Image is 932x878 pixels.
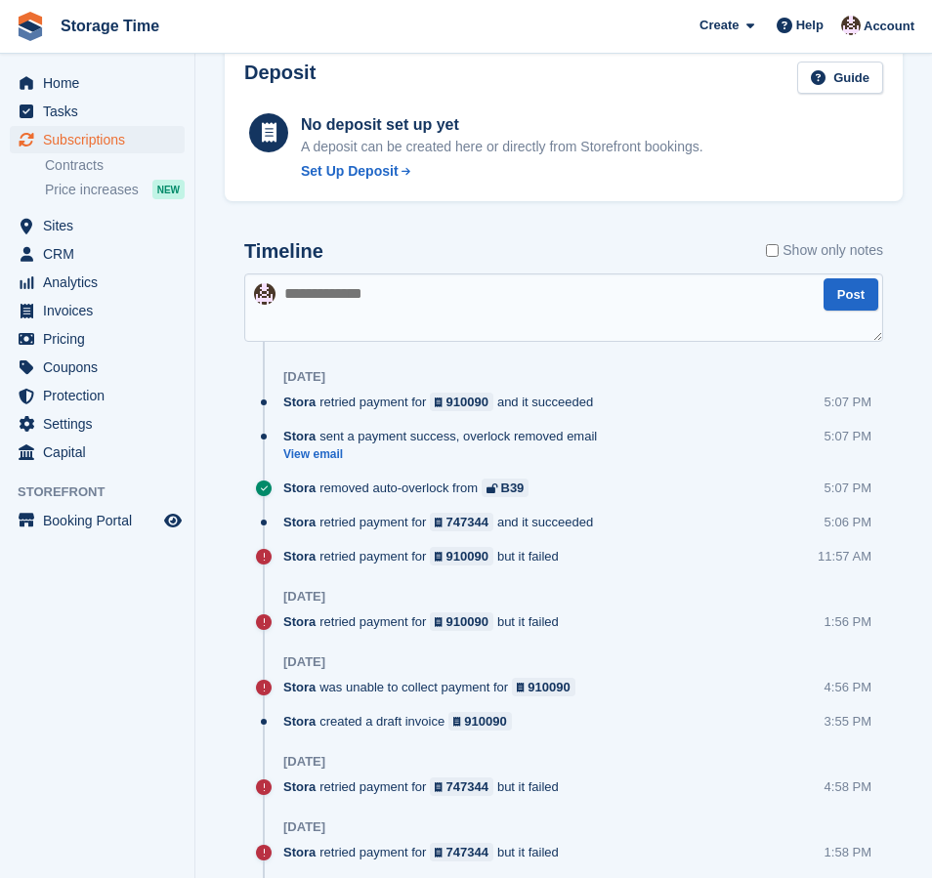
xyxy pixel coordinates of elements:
[10,382,185,409] a: menu
[45,179,185,200] a: Price increases NEW
[301,137,703,157] p: A deposit can be created here or directly from Storefront bookings.
[430,612,493,631] a: 910090
[254,283,275,305] img: Saeed
[45,181,139,199] span: Price increases
[825,479,871,497] div: 5:07 PM
[10,240,185,268] a: menu
[283,678,316,696] span: Stora
[825,393,871,411] div: 5:07 PM
[446,843,488,861] div: 747344
[301,161,399,182] div: Set Up Deposit
[244,62,316,94] h2: Deposit
[10,507,185,534] a: menu
[283,513,316,531] span: Stora
[43,269,160,296] span: Analytics
[244,240,323,263] h2: Timeline
[283,654,325,670] div: [DATE]
[301,161,703,182] a: Set Up Deposit
[43,98,160,125] span: Tasks
[10,439,185,466] a: menu
[283,678,585,696] div: was unable to collect payment for
[45,156,185,175] a: Contracts
[43,325,160,353] span: Pricing
[283,479,538,497] div: removed auto-overlock from
[283,754,325,770] div: [DATE]
[482,479,529,497] a: B39
[446,513,488,531] div: 747344
[10,297,185,324] a: menu
[464,712,506,731] div: 910090
[43,439,160,466] span: Capital
[283,547,569,565] div: retried payment for but it failed
[10,410,185,438] a: menu
[301,113,703,137] div: No deposit set up yet
[283,369,325,385] div: [DATE]
[825,513,871,531] div: 5:06 PM
[797,62,883,94] a: Guide
[430,777,493,796] a: 747344
[766,240,779,261] input: Show only notes
[825,427,871,445] div: 5:07 PM
[53,10,167,42] a: Storage Time
[824,278,878,311] button: Post
[283,547,316,565] span: Stora
[501,479,525,497] div: B39
[446,777,488,796] div: 747344
[283,612,569,631] div: retried payment for but it failed
[528,678,570,696] div: 910090
[841,16,861,35] img: Saeed
[10,269,185,296] a: menu
[10,325,185,353] a: menu
[283,612,316,631] span: Stora
[864,17,914,36] span: Account
[430,513,493,531] a: 747344
[43,212,160,239] span: Sites
[283,589,325,605] div: [DATE]
[796,16,824,35] span: Help
[446,612,488,631] div: 910090
[161,509,185,532] a: Preview store
[430,547,493,565] a: 910090
[43,382,160,409] span: Protection
[283,479,316,497] span: Stora
[825,777,871,796] div: 4:58 PM
[283,427,316,445] span: Stora
[283,513,603,531] div: retried payment for and it succeeded
[825,712,871,731] div: 3:55 PM
[430,393,493,411] a: 910090
[16,12,45,41] img: stora-icon-8386f47178a22dfd0bd8f6a31ec36ba5ce8667c1dd55bd0f319d3a0aa187defe.svg
[283,446,607,463] a: View email
[43,126,160,153] span: Subscriptions
[825,612,871,631] div: 1:56 PM
[43,240,160,268] span: CRM
[283,712,522,731] div: created a draft invoice
[43,297,160,324] span: Invoices
[10,126,185,153] a: menu
[283,393,603,411] div: retried payment for and it succeeded
[825,843,871,861] div: 1:58 PM
[43,410,160,438] span: Settings
[512,678,575,696] a: 910090
[43,69,160,97] span: Home
[18,482,194,502] span: Storefront
[699,16,739,35] span: Create
[152,180,185,199] div: NEW
[10,212,185,239] a: menu
[283,393,316,411] span: Stora
[825,678,871,696] div: 4:56 PM
[283,819,325,835] div: [DATE]
[766,240,883,261] label: Show only notes
[10,98,185,125] a: menu
[43,507,160,534] span: Booking Portal
[10,354,185,381] a: menu
[10,69,185,97] a: menu
[43,354,160,381] span: Coupons
[283,777,316,796] span: Stora
[283,843,316,861] span: Stora
[448,712,512,731] a: 910090
[283,777,569,796] div: retried payment for but it failed
[446,547,488,565] div: 910090
[283,427,607,445] div: sent a payment success, overlock removed email
[446,393,488,411] div: 910090
[818,547,871,565] div: 11:57 AM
